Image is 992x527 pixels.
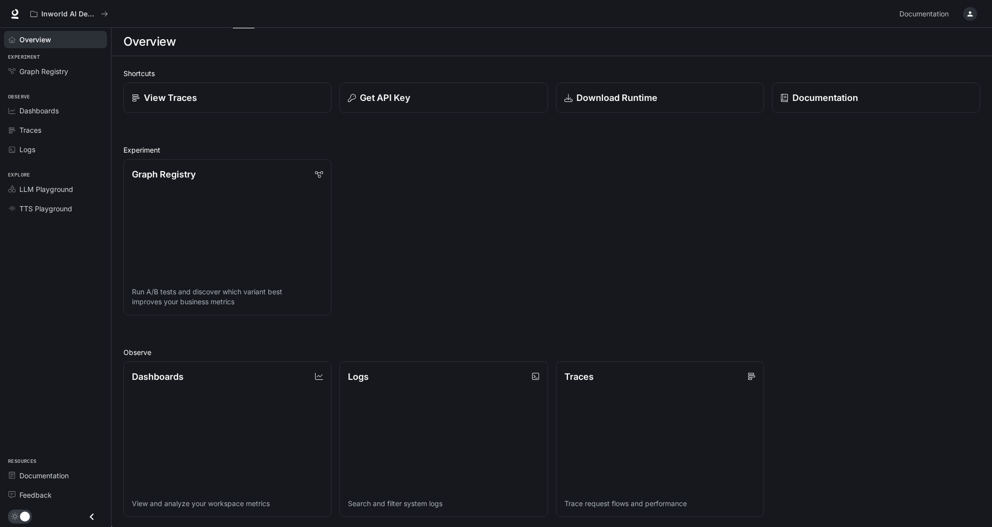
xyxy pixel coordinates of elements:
[19,105,59,116] span: Dashboards
[772,83,980,113] a: Documentation
[4,180,107,198] a: LLM Playground
[123,145,980,155] h2: Experiment
[19,125,41,135] span: Traces
[19,203,72,214] span: TTS Playground
[19,34,51,45] span: Overview
[144,91,197,104] p: View Traces
[19,144,35,155] span: Logs
[132,287,323,307] p: Run A/B tests and discover which variant best improves your business metrics
[81,507,103,527] button: Close drawer
[556,361,764,518] a: TracesTrace request flows and performance
[20,511,30,522] span: Dark mode toggle
[895,4,956,24] a: Documentation
[564,370,594,383] p: Traces
[348,499,539,509] p: Search and filter system logs
[4,63,107,80] a: Graph Registry
[123,159,331,315] a: Graph RegistryRun A/B tests and discover which variant best improves your business metrics
[576,91,658,104] p: Download Runtime
[123,361,331,518] a: DashboardsView and analyze your workspace metrics
[4,200,107,217] a: TTS Playground
[123,83,331,113] a: View Traces
[19,470,69,481] span: Documentation
[132,168,196,181] p: Graph Registry
[4,141,107,158] a: Logs
[19,490,52,500] span: Feedback
[132,370,184,383] p: Dashboards
[4,467,107,484] a: Documentation
[339,361,548,518] a: LogsSearch and filter system logs
[4,121,107,139] a: Traces
[123,68,980,79] h2: Shortcuts
[19,184,73,194] span: LLM Playground
[132,499,323,509] p: View and analyze your workspace metrics
[360,91,410,104] p: Get API Key
[4,31,107,48] a: Overview
[19,66,68,77] span: Graph Registry
[899,8,949,20] span: Documentation
[556,83,764,113] a: Download Runtime
[348,370,369,383] p: Logs
[792,91,858,104] p: Documentation
[123,32,176,52] h1: Overview
[41,10,97,18] p: Inworld AI Demos
[4,486,107,504] a: Feedback
[123,347,980,357] h2: Observe
[26,4,112,24] button: All workspaces
[564,499,756,509] p: Trace request flows and performance
[339,83,548,113] button: Get API Key
[4,102,107,119] a: Dashboards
